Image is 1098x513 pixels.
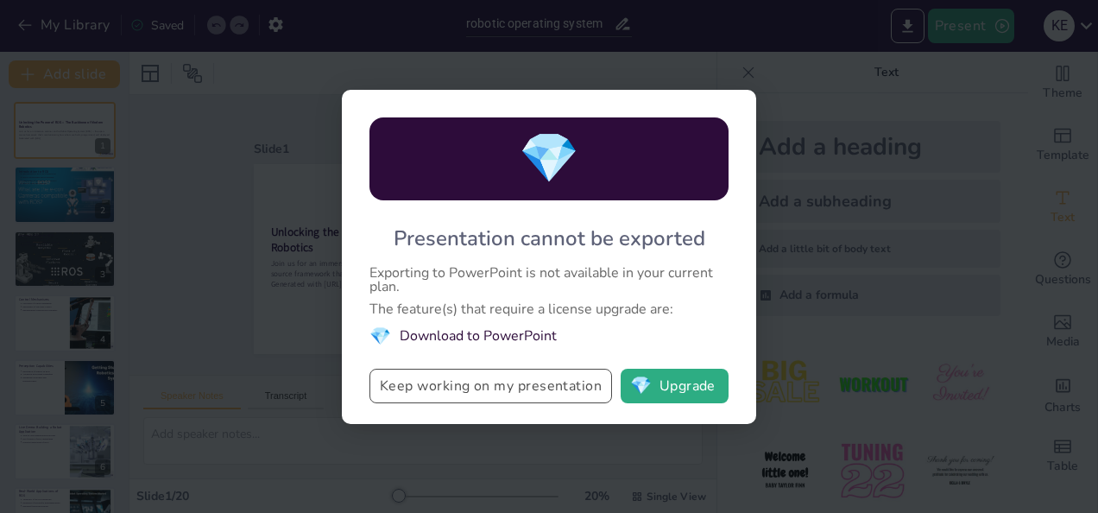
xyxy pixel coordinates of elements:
[369,325,729,348] li: Download to PowerPoint
[369,302,729,316] div: The feature(s) that require a license upgrade are:
[519,125,579,192] span: diamond
[369,325,391,348] span: diamond
[394,225,705,252] div: Presentation cannot be exported
[369,369,612,403] button: Keep working on my presentation
[369,266,729,294] div: Exporting to PowerPoint is not available in your current plan.
[630,377,652,395] span: diamond
[621,369,729,403] button: diamondUpgrade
